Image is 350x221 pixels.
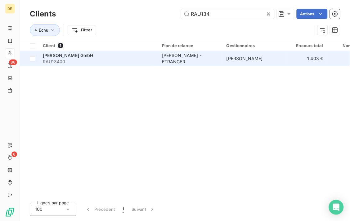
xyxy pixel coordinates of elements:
span: 86 [9,60,17,65]
span: 1 [123,206,124,213]
button: Actions [297,9,328,19]
div: Open Intercom Messenger [329,200,344,215]
div: Plan de relance [162,43,219,48]
button: Échu [30,24,60,36]
span: Échu [39,28,48,33]
img: Logo LeanPay [5,207,15,217]
div: DE [5,4,15,14]
span: Client [43,43,55,48]
button: Précédent [81,203,119,216]
button: Suivant [128,203,159,216]
a: 86 [5,61,15,71]
span: [PERSON_NAME] GmbH [43,53,93,58]
span: 100 [35,206,43,213]
td: 1 403 € [287,51,327,66]
button: 1 [119,203,128,216]
h3: Clients [30,8,56,20]
div: Encours total [291,43,323,48]
div: [PERSON_NAME] - ETRANGER [162,52,219,65]
input: Rechercher [181,9,274,19]
button: Filtrer [68,25,96,35]
div: Gestionnaires [227,43,284,48]
span: 6 [11,152,17,157]
span: RAU13400 [43,59,155,65]
span: 1 [58,43,63,48]
span: [PERSON_NAME] [227,56,263,61]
